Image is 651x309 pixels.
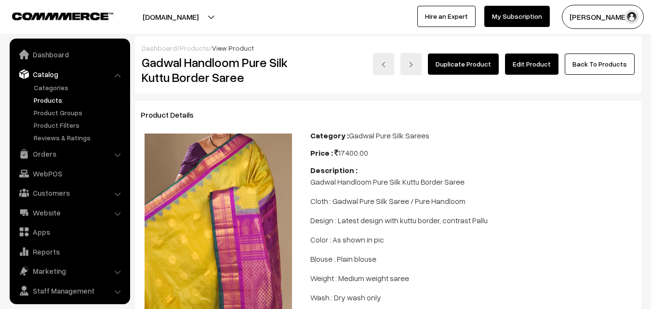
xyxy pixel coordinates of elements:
a: Reports [12,243,127,260]
p: Color : As shown in pic [310,234,636,245]
a: Customers [12,184,127,202]
a: Hire an Expert [417,6,476,27]
div: 17400.00 [310,147,636,159]
a: Website [12,204,127,221]
b: Price : [310,148,333,158]
a: Categories [31,82,127,93]
img: user [624,10,639,24]
a: COMMMERCE [12,10,96,21]
p: Design : Latest design with kuttu border, contrast Pallu [310,215,636,226]
a: Dashboard [142,44,177,52]
a: Dashboard [12,46,127,63]
a: Back To Products [565,54,635,75]
div: Gadwal Pure Silk Sarees [310,130,636,141]
a: Catalog [12,66,127,83]
p: Gadwal Handloom Pure Silk Kuttu Border Saree [310,176,636,188]
img: left-arrow.png [381,62,386,67]
a: Orders [12,145,127,162]
a: Marketing [12,262,127,280]
a: Product Groups [31,107,127,118]
a: Staff Management [12,282,127,299]
a: Apps [12,223,127,241]
button: [DOMAIN_NAME] [109,5,232,29]
a: WebPOS [12,165,127,182]
a: Edit Product [505,54,558,75]
a: Duplicate Product [428,54,499,75]
button: [PERSON_NAME] [562,5,644,29]
b: Category : [310,131,349,140]
span: View Product [212,44,254,52]
b: Description : [310,165,358,175]
div: / / [142,43,635,53]
span: Product Details [141,110,205,120]
a: Product Filters [31,120,127,130]
a: Reviews & Ratings [31,133,127,143]
p: Wash : Dry wash only [310,292,636,303]
a: Products [31,95,127,105]
a: My Subscription [484,6,550,27]
p: Blouse : Plain blouse [310,253,636,265]
img: right-arrow.png [408,62,414,67]
p: Weight : Medium weight saree [310,272,636,284]
img: COMMMERCE [12,13,113,20]
a: Products [180,44,209,52]
h2: Gadwal Handloom Pure Silk Kuttu Border Saree [142,55,296,85]
p: Cloth : Gadwal Pure Silk Saree / Pure Handloom [310,195,636,207]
